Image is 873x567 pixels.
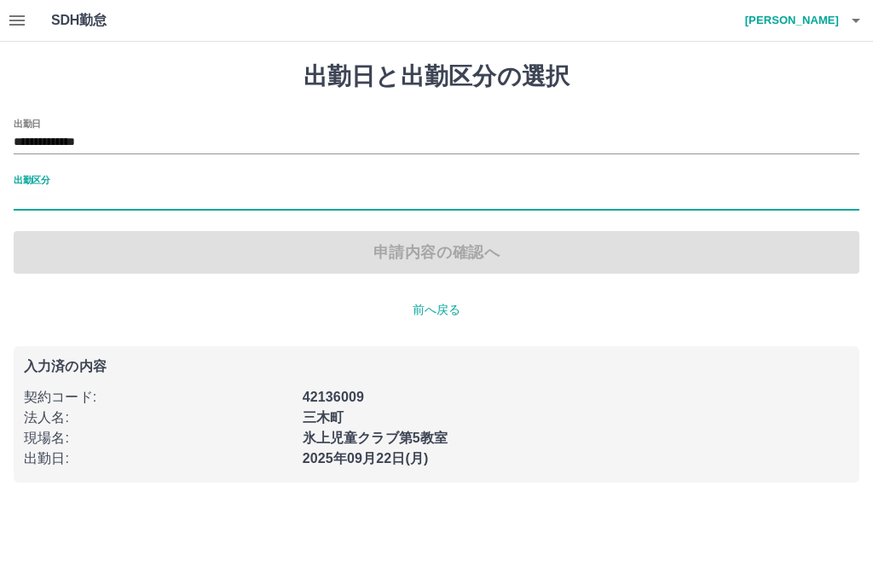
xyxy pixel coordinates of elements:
[14,62,859,91] h1: 出勤日と出勤区分の選択
[303,431,448,445] b: 氷上児童クラブ第5教室
[303,451,429,466] b: 2025年09月22日(月)
[303,390,364,404] b: 42136009
[14,173,49,186] label: 出勤区分
[24,448,292,469] p: 出勤日 :
[24,428,292,448] p: 現場名 :
[14,117,41,130] label: 出勤日
[24,408,292,428] p: 法人名 :
[303,410,344,425] b: 三木町
[24,387,292,408] p: 契約コード :
[14,301,859,319] p: 前へ戻る
[24,360,849,373] p: 入力済の内容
